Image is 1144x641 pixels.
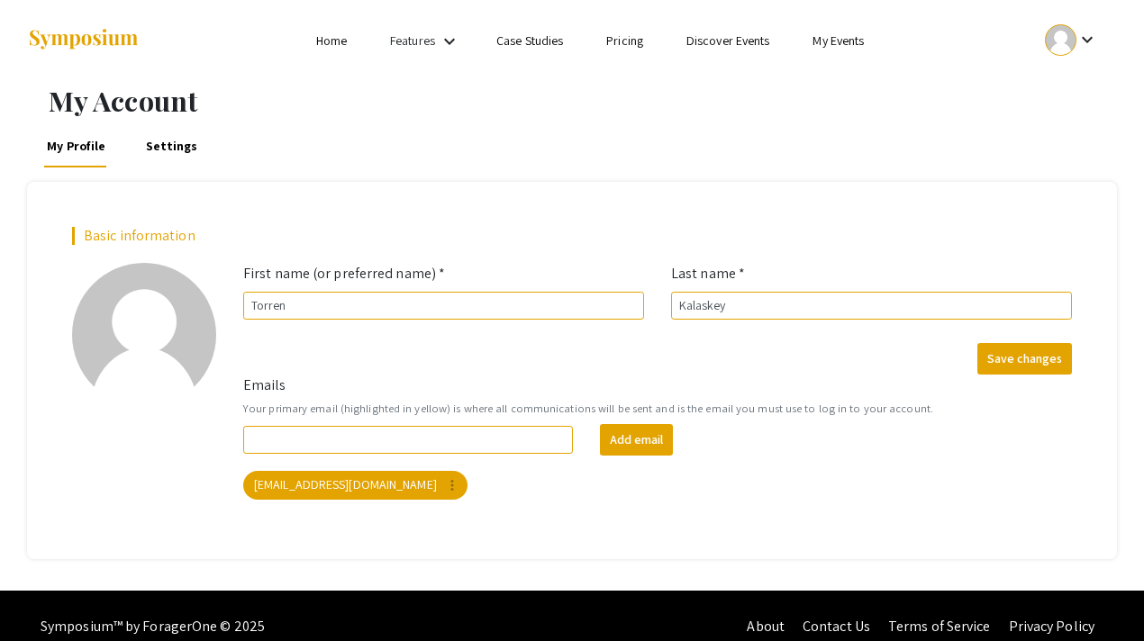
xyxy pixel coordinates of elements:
app-email-chip: Your primary email [240,467,471,503]
a: Settings [142,124,200,167]
label: Last name * [671,263,745,284]
h1: My Account [49,85,1117,117]
button: Save changes [977,343,1072,375]
mat-chip: [EMAIL_ADDRESS][DOMAIN_NAME] [243,471,468,500]
a: Contact Us [803,617,870,636]
iframe: Chat [14,560,77,627]
a: Case Studies [496,32,563,49]
h2: Basic information [72,227,1072,244]
a: Terms of Service [888,617,991,636]
mat-icon: Expand Features list [439,31,460,52]
mat-icon: Expand account dropdown [1076,29,1098,50]
small: Your primary email (highlighted in yellow) is where all communications will be sent and is the em... [243,400,1072,417]
mat-icon: more_vert [444,477,460,493]
a: Privacy Policy [1009,617,1094,636]
a: About [747,617,785,636]
a: Features [390,32,435,49]
button: Add email [600,424,673,456]
a: Discover Events [686,32,770,49]
label: First name (or preferred name) * [243,263,445,284]
a: Home [316,32,347,49]
mat-chip-list: Your emails [243,467,1072,503]
a: Pricing [606,32,643,49]
button: Expand account dropdown [1026,20,1117,60]
a: My Events [813,32,864,49]
label: Emails [243,375,286,396]
a: My Profile [44,124,108,167]
img: Symposium by ForagerOne [27,28,140,52]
